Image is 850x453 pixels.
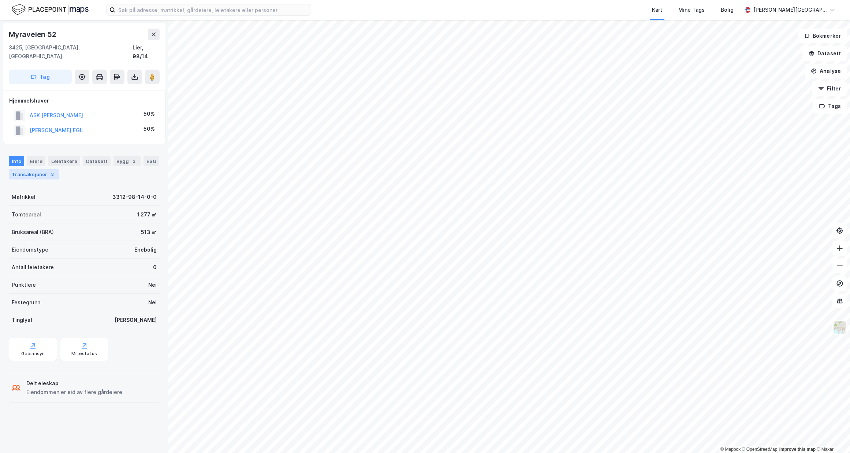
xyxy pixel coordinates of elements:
div: Myraveien 52 [9,29,58,40]
div: Transaksjoner [9,169,59,179]
div: 2 [130,157,138,165]
div: Kart [652,5,662,14]
div: ESG [143,156,159,166]
div: Antall leietakere [12,263,54,272]
div: Tinglyst [12,316,33,324]
div: Leietakere [48,156,80,166]
iframe: Chat Widget [813,418,850,453]
div: [PERSON_NAME] [115,316,157,324]
div: Eiendommen er eid av flere gårdeiere [26,388,122,397]
div: Kontrollprogram for chat [813,418,850,453]
a: Mapbox [720,447,741,452]
div: Festegrunn [12,298,40,307]
div: 1 277 ㎡ [137,210,157,219]
button: Bokmerker [798,29,847,43]
button: Filter [812,81,847,96]
div: Enebolig [134,245,157,254]
div: 3425, [GEOGRAPHIC_DATA], [GEOGRAPHIC_DATA] [9,43,133,61]
div: Eiendomstype [12,245,48,254]
div: Info [9,156,24,166]
div: 513 ㎡ [141,228,157,237]
div: Punktleie [12,281,36,289]
div: [PERSON_NAME][GEOGRAPHIC_DATA] [753,5,827,14]
button: Tag [9,70,72,84]
div: Miljøstatus [71,351,97,357]
div: 3312-98-14-0-0 [112,193,157,201]
button: Analyse [805,64,847,78]
div: Tomteareal [12,210,41,219]
div: Eiere [27,156,45,166]
a: OpenStreetMap [742,447,778,452]
button: Tags [813,99,847,114]
div: Datasett [83,156,111,166]
div: Bruksareal (BRA) [12,228,54,237]
div: Matrikkel [12,193,36,201]
img: Z [833,320,847,334]
div: Delt eieskap [26,379,122,388]
img: logo.f888ab2527a4732fd821a326f86c7f29.svg [12,3,89,16]
div: Geoinnsyn [21,351,45,357]
div: Mine Tags [678,5,705,14]
div: 50% [143,109,155,118]
div: 3 [49,171,56,178]
div: 50% [143,125,155,133]
div: Hjemmelshaver [9,96,159,105]
input: Søk på adresse, matrikkel, gårdeiere, leietakere eller personer [115,4,311,15]
div: 0 [153,263,157,272]
a: Improve this map [779,447,816,452]
button: Datasett [802,46,847,61]
div: Nei [148,298,157,307]
div: Lier, 98/14 [133,43,160,61]
div: Bygg [113,156,141,166]
div: Nei [148,281,157,289]
div: Bolig [721,5,734,14]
